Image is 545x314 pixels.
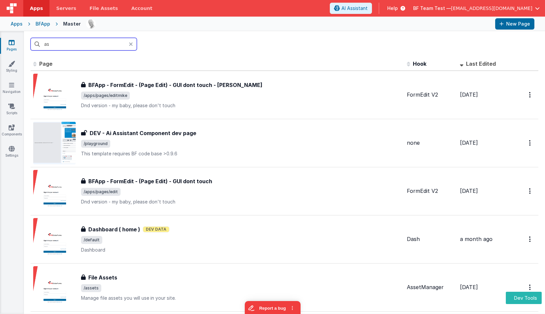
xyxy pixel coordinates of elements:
[407,139,455,147] div: none
[506,292,542,304] button: Dev Tools
[86,19,96,29] img: 11ac31fe5dc3d0eff3fbbbf7b26fa6e1
[81,188,121,196] span: /apps/pages/edit
[88,225,140,233] h3: Dashboard ( home )
[525,88,536,102] button: Options
[81,247,402,253] p: Dashboard
[525,136,536,150] button: Options
[88,274,117,281] h3: File Assets
[30,5,43,12] span: Apps
[31,38,137,50] input: Search pages, id's ...
[143,226,169,232] span: Dev Data
[525,280,536,294] button: Options
[407,283,455,291] div: AssetManager
[407,91,455,99] div: FormEdit V2
[330,3,372,14] button: AI Assistant
[11,21,23,27] div: Apps
[495,18,534,30] button: New Page
[341,5,368,12] span: AI Assistant
[460,236,493,242] span: a month ago
[525,232,536,246] button: Options
[466,60,496,67] span: Last Edited
[63,21,81,27] div: Master
[413,60,426,67] span: Hook
[88,177,212,185] h3: BFApp - FormEdit - (Page Edit) - GUI dont touch
[81,236,102,244] span: /default
[90,129,196,137] h3: DEV - Ai Assistant Component dev page
[39,60,52,67] span: Page
[525,184,536,198] button: Options
[460,139,478,146] span: [DATE]
[413,5,451,12] span: BF Team Test —
[460,91,478,98] span: [DATE]
[81,150,402,157] p: This template requires BF code base >0.9.6
[451,5,532,12] span: [EMAIL_ADDRESS][DOMAIN_NAME]
[81,92,130,100] span: /apps/pages/editmike
[81,284,101,292] span: /assets
[460,284,478,290] span: [DATE]
[90,5,118,12] span: File Assets
[407,235,455,243] div: Dash
[407,187,455,195] div: FormEdit V2
[460,188,478,194] span: [DATE]
[413,5,540,12] button: BF Team Test — [EMAIL_ADDRESS][DOMAIN_NAME]
[81,295,402,301] p: Manage file assets you will use in your site.
[81,102,402,109] p: Dnd version - my baby, please don't touch
[81,140,110,148] span: /playground
[36,21,50,27] div: BFApp
[81,198,402,205] p: Dnd version - my baby, please don't touch
[387,5,398,12] span: Help
[56,5,76,12] span: Servers
[88,81,262,89] h3: BFApp - FormEdit - (Page Edit) - GUI dont touch - [PERSON_NAME]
